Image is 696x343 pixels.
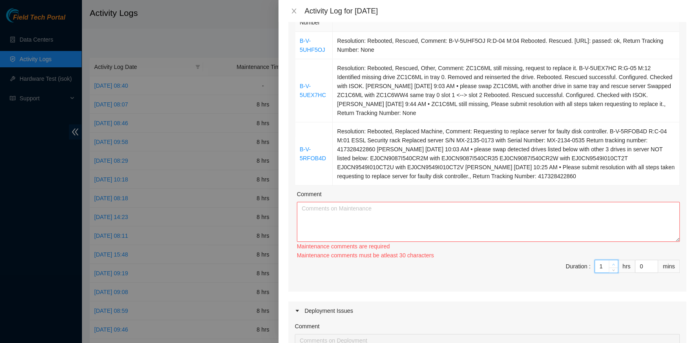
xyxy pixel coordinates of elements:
[611,262,616,267] span: up
[300,83,326,98] a: B-V-5UEX7HC
[609,260,618,268] span: Increase Value
[609,268,618,272] span: Decrease Value
[611,268,616,273] span: down
[288,301,686,320] div: Deployment Issues
[291,8,297,14] span: close
[305,7,686,15] div: Activity Log for [DATE]
[618,260,635,273] div: hrs
[566,262,590,271] div: Duration :
[297,251,680,260] div: Maintenance comments must be atleast 30 characters
[333,122,680,186] td: Resolution: Rebooted, Replaced Machine, Comment: Requesting to replace server for faulty disk con...
[333,32,680,59] td: Resolution: Rebooted, Rescued, Comment: B-V-5UHF5OJ R:D-04 M:04 Rebooted. Rescued. [URL]: passed:...
[658,260,680,273] div: mins
[297,242,680,251] div: Maintenance comments are required
[295,322,320,331] label: Comment
[295,308,300,313] span: caret-right
[300,38,325,53] a: B-V-5UHF5OJ
[333,59,680,122] td: Resolution: Rebooted, Rescued, Other, Comment: ZC1C6ML still missing, request to replace it. B-V-...
[300,146,326,162] a: B-V-5RFOB4D
[288,7,300,15] button: Close
[297,190,322,199] label: Comment
[297,202,680,242] textarea: Comment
